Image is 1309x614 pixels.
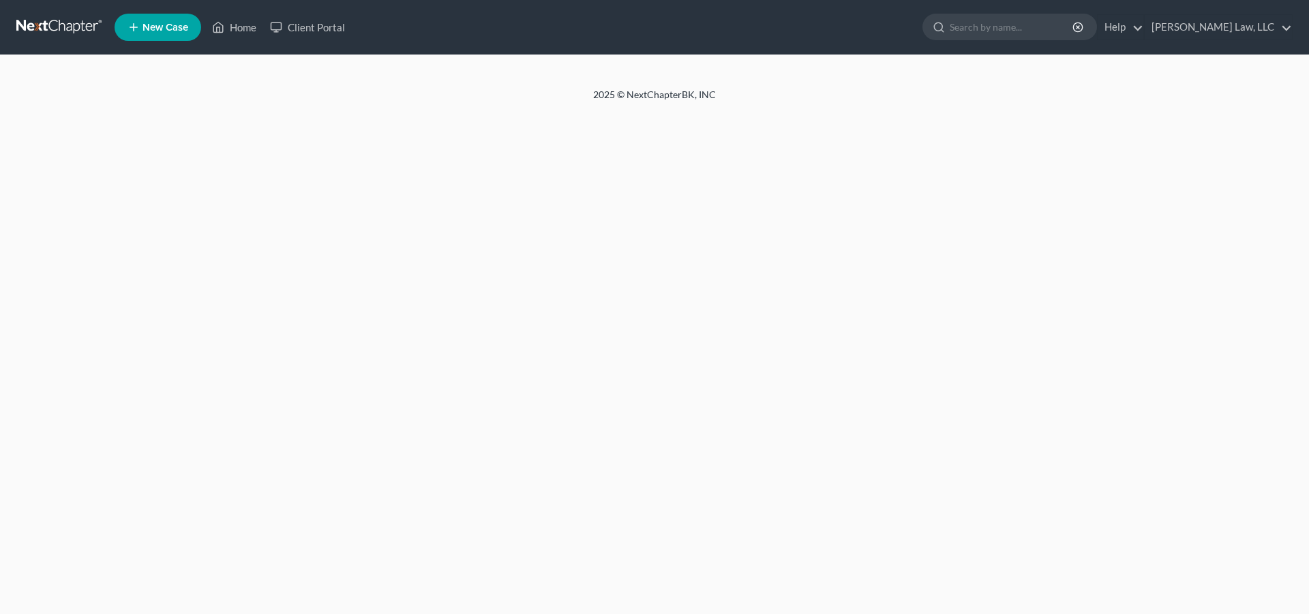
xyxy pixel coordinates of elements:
[142,22,188,33] span: New Case
[950,14,1074,40] input: Search by name...
[1145,15,1292,40] a: [PERSON_NAME] Law, LLC
[263,15,352,40] a: Client Portal
[266,88,1043,112] div: 2025 © NextChapterBK, INC
[1098,15,1143,40] a: Help
[205,15,263,40] a: Home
